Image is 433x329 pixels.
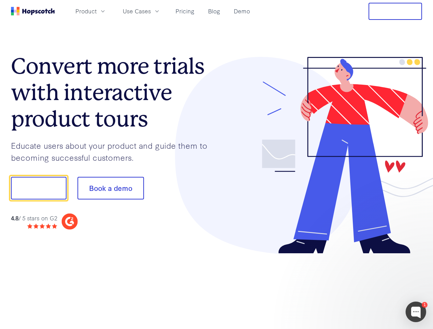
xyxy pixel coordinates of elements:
a: Blog [205,5,223,17]
button: Free Trial [369,3,422,20]
div: / 5 stars on G2 [11,214,57,222]
button: Product [71,5,110,17]
span: Use Cases [123,7,151,15]
h1: Convert more trials with interactive product tours [11,53,217,132]
a: Home [11,7,55,15]
a: Demo [231,5,253,17]
div: 1 [422,302,428,308]
a: Pricing [173,5,197,17]
button: Use Cases [119,5,165,17]
button: Book a demo [77,177,144,199]
p: Educate users about your product and guide them to becoming successful customers. [11,139,217,163]
span: Product [75,7,97,15]
button: Show me! [11,177,67,199]
strong: 4.8 [11,214,19,222]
